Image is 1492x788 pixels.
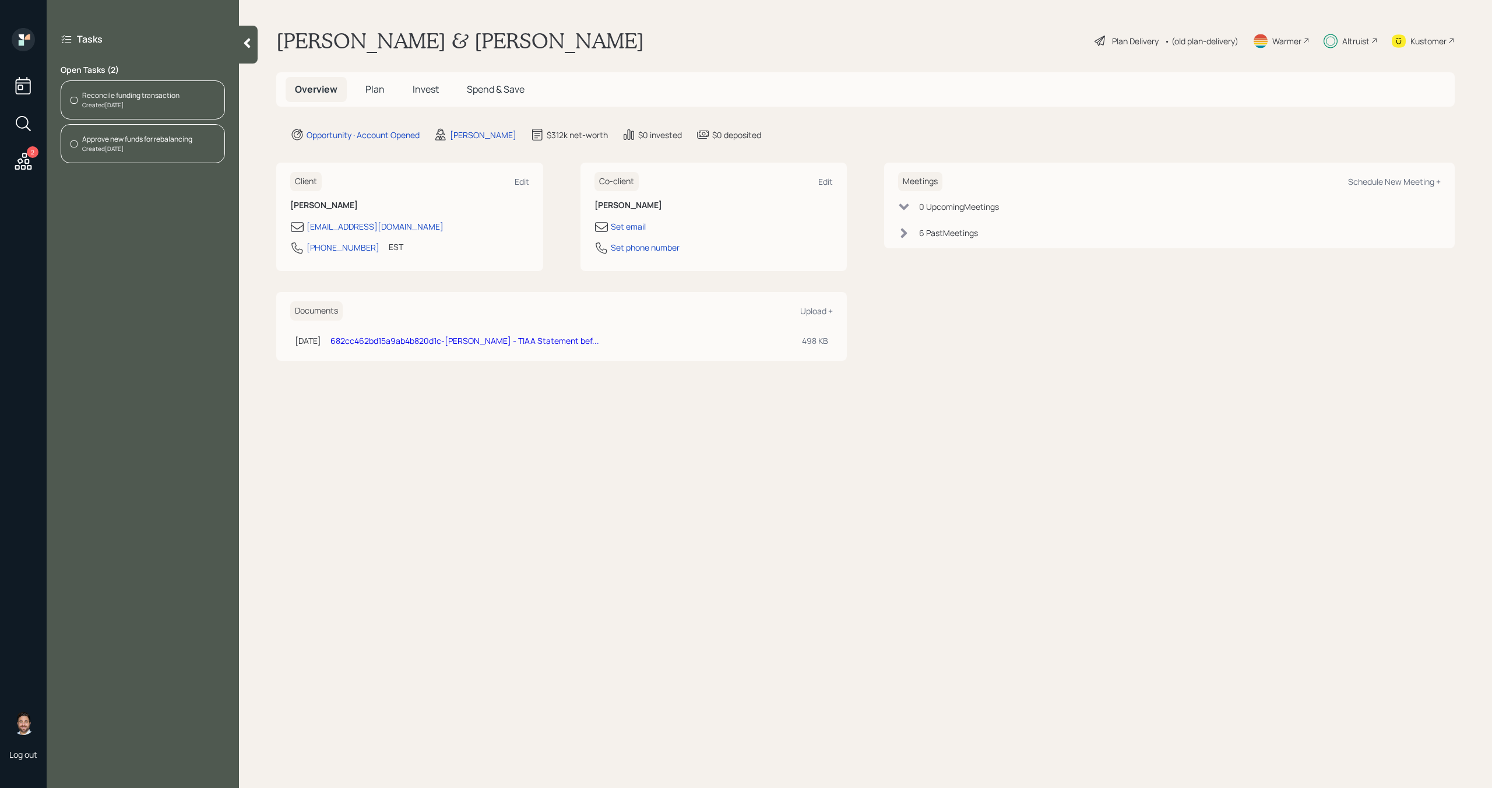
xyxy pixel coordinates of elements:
[818,176,833,187] div: Edit
[1410,35,1447,47] div: Kustomer
[450,129,516,141] div: [PERSON_NAME]
[712,129,761,141] div: $0 deposited
[919,227,978,239] div: 6 Past Meeting s
[515,176,529,187] div: Edit
[330,335,599,346] a: 682cc462bd15a9ab4b820d1c-[PERSON_NAME] - TIAA Statement bef...
[290,301,343,321] h6: Documents
[295,335,321,347] div: [DATE]
[594,200,833,210] h6: [PERSON_NAME]
[12,712,35,735] img: michael-russo-headshot.png
[1164,35,1238,47] div: • (old plan-delivery)
[365,83,385,96] span: Plan
[611,241,680,254] div: Set phone number
[307,129,420,141] div: Opportunity · Account Opened
[290,200,529,210] h6: [PERSON_NAME]
[389,241,403,253] div: EST
[1342,35,1370,47] div: Altruist
[919,200,999,213] div: 0 Upcoming Meeting s
[800,305,833,316] div: Upload +
[290,172,322,191] h6: Client
[611,220,646,233] div: Set email
[295,83,337,96] span: Overview
[9,749,37,760] div: Log out
[898,172,942,191] h6: Meetings
[82,90,180,101] div: Reconcile funding transaction
[1112,35,1159,47] div: Plan Delivery
[307,220,444,233] div: [EMAIL_ADDRESS][DOMAIN_NAME]
[307,241,379,254] div: [PHONE_NUMBER]
[82,134,192,145] div: Approve new funds for rebalancing
[547,129,608,141] div: $312k net-worth
[467,83,525,96] span: Spend & Save
[638,129,682,141] div: $0 invested
[802,335,828,347] div: 498 KB
[77,33,103,45] label: Tasks
[1272,35,1301,47] div: Warmer
[27,146,38,158] div: 2
[82,145,192,153] div: Created [DATE]
[1348,176,1441,187] div: Schedule New Meeting +
[594,172,639,191] h6: Co-client
[413,83,439,96] span: Invest
[61,64,225,76] label: Open Tasks ( 2 )
[276,28,644,54] h1: [PERSON_NAME] & [PERSON_NAME]
[82,101,180,110] div: Created [DATE]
